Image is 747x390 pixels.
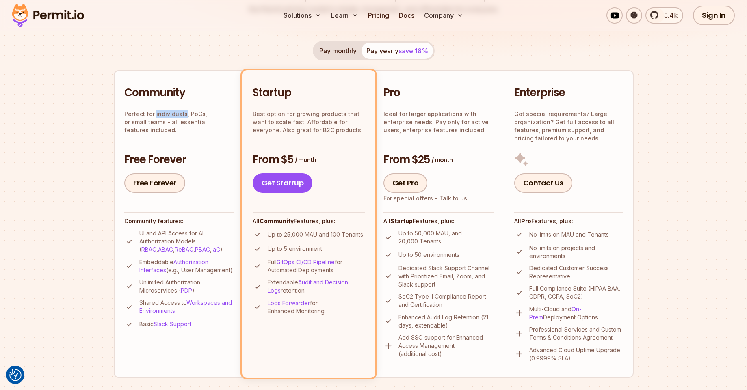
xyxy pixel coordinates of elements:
[514,217,623,225] h4: All Features, plus:
[139,320,191,328] p: Basic
[277,259,335,265] a: GitOps CI/CD Pipeline
[253,110,365,134] p: Best option for growing products that want to scale fast. Affordable for everyone. Also great for...
[124,110,234,134] p: Perfect for individuals, PoCs, or small teams - all essential features included.
[365,7,392,24] a: Pricing
[260,218,294,224] strong: Community
[268,279,348,294] a: Audit and Decision Logs
[398,251,459,259] p: Up to 50 environments
[141,246,156,253] a: RBAC
[383,110,494,134] p: Ideal for larger applications with enterprise needs. Pay only for active users, enterprise featur...
[521,218,531,224] strong: Pro
[529,325,623,342] p: Professional Services and Custom Terms & Conditions Agreement
[396,7,418,24] a: Docs
[514,110,623,142] p: Got special requirements? Large organization? Get full access to all features, premium support, a...
[139,259,208,274] a: Authorization Interfaces
[268,299,365,315] p: for Enhanced Monitoring
[328,7,362,24] button: Learn
[280,7,325,24] button: Solutions
[529,284,623,301] p: Full Compliance Suite (HIPAA BAA, GDPR, CCPA, SoC2)
[154,321,191,328] a: Slack Support
[139,299,234,315] p: Shared Access to
[645,7,683,24] a: 5.4k
[158,246,173,253] a: ABAC
[139,229,234,254] p: UI and API Access for All Authorization Models ( , , , , )
[268,278,365,295] p: Extendable retention
[253,173,313,193] a: Get Startup
[398,264,494,289] p: Dedicated Slack Support Channel with Prioritized Email, Zoom, and Slack support
[431,156,453,164] span: / month
[124,173,185,193] a: Free Forever
[253,86,365,100] h2: Startup
[383,173,428,193] a: Get Pro
[529,346,623,362] p: Advanced Cloud Uptime Upgrade (0.9999% SLA)
[398,293,494,309] p: SoC2 Type II Compliance Report and Certification
[268,231,363,239] p: Up to 25,000 MAU and 100 Tenants
[439,195,467,202] a: Talk to us
[175,246,193,253] a: ReBAC
[253,153,365,167] h3: From $5
[139,258,234,274] p: Embeddable (e.g., User Management)
[139,278,234,295] p: Unlimited Authorization Microservices ( )
[253,217,365,225] h4: All Features, plus:
[514,86,623,100] h2: Enterprise
[268,245,322,253] p: Up to 5 environment
[383,86,494,100] h2: Pro
[383,153,494,167] h3: From $25
[514,173,572,193] a: Contact Us
[383,217,494,225] h4: All Features, plus:
[383,194,467,203] div: For special offers -
[659,11,678,20] span: 5.4k
[181,287,192,294] a: PDP
[295,156,316,164] span: / month
[529,264,623,280] p: Dedicated Customer Success Representative
[124,86,234,100] h2: Community
[693,6,735,25] a: Sign In
[398,313,494,330] p: Enhanced Audit Log Retention (21 days, extendable)
[124,153,234,167] h3: Free Forever
[268,258,365,274] p: Full for Automated Deployments
[268,300,310,306] a: Logs Forwarder
[529,305,623,321] p: Multi-Cloud and Deployment Options
[398,229,494,246] p: Up to 50,000 MAU, and 20,000 Tenants
[529,231,609,239] p: No limits on MAU and Tenants
[9,369,22,381] button: Consent Preferences
[390,218,413,224] strong: Startup
[195,246,210,253] a: PBAC
[529,244,623,260] p: No limits on projects and environments
[314,43,362,59] button: Pay monthly
[398,334,494,358] p: Add SSO support for Enhanced Access Management (additional cost)
[529,306,582,321] a: On-Prem
[421,7,467,24] button: Company
[212,246,220,253] a: IaC
[124,217,234,225] h4: Community features:
[9,369,22,381] img: Revisit consent button
[8,2,88,29] img: Permit logo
